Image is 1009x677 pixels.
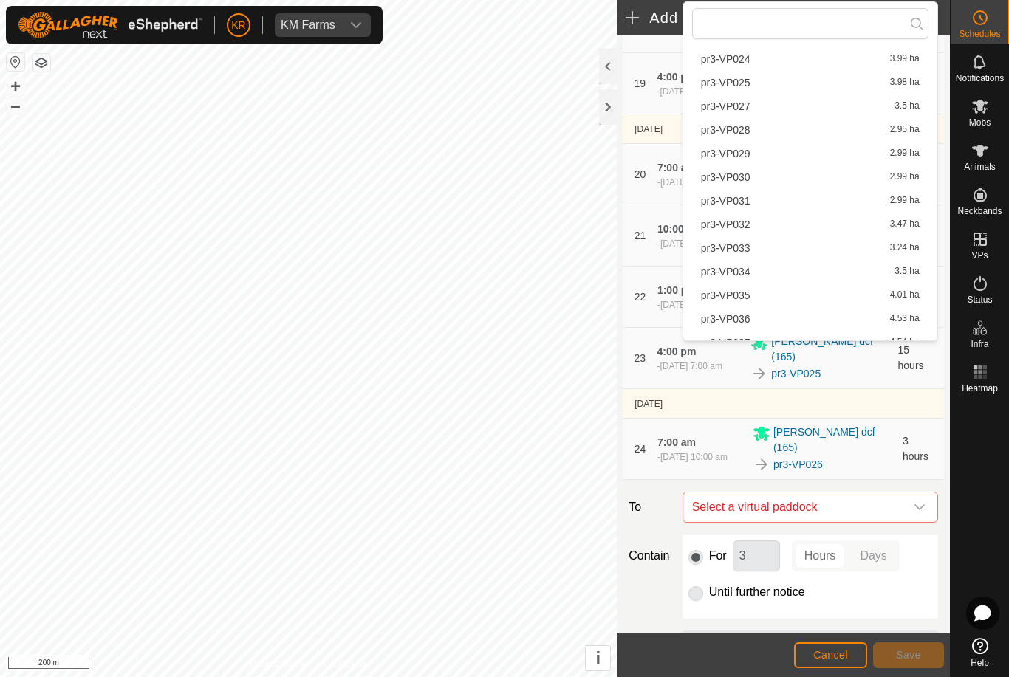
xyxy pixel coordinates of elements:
[657,176,728,189] div: -
[701,243,750,253] span: pr3-VP033
[692,48,928,70] li: pr3-VP024
[7,78,24,95] button: +
[692,261,928,283] li: pr3-VP034
[964,162,996,171] span: Animals
[635,291,646,303] span: 22
[903,435,928,462] span: 3 hours
[701,267,750,277] span: pr3-VP034
[957,207,1002,216] span: Neckbands
[692,72,928,94] li: pr3-VP025
[895,267,919,277] span: 3.5 ha
[794,642,867,668] button: Cancel
[898,344,924,371] span: 15 hours
[595,648,601,668] span: i
[701,337,750,348] span: pr3-VP037
[692,95,928,117] li: pr3-VP027
[660,361,722,371] span: [DATE] 7:00 am
[660,300,722,310] span: [DATE] 4:00 pm
[18,12,202,38] img: Gallagher Logo
[692,166,928,188] li: pr3-VP030
[626,9,875,27] h2: Add Move
[7,53,24,71] button: Reset Map
[635,352,646,364] span: 23
[890,125,920,135] span: 2.95 ha
[701,314,750,324] span: pr3-VP036
[635,230,646,241] span: 21
[657,223,702,235] span: 10:00 am
[657,436,696,448] span: 7:00 am
[890,54,920,64] span: 3.99 ha
[323,658,366,671] a: Contact Us
[657,450,728,464] div: -
[660,86,722,97] span: [DATE] 7:00 am
[657,284,697,296] span: 1:00 pm
[657,71,696,83] span: 4:00 pm
[773,457,823,472] a: pr3-VP026
[890,219,920,230] span: 3.47 ha
[701,101,750,111] span: pr3-VP027
[951,632,1009,673] a: Help
[657,85,722,98] div: -
[905,492,934,522] div: dropdown trigger
[692,237,928,259] li: pr3-VP033
[33,54,50,72] button: Map Layers
[692,308,928,330] li: pr3-VP036
[890,78,920,88] span: 3.98 ha
[959,30,1000,38] span: Schedules
[692,331,928,354] li: pr3-VP037
[635,124,663,134] span: [DATE]
[692,119,928,141] li: pr3-VP028
[635,399,663,409] span: [DATE]
[692,142,928,165] li: pr3-VP029
[962,384,998,393] span: Heatmap
[967,295,992,304] span: Status
[895,101,919,111] span: 3.5 ha
[701,196,750,206] span: pr3-VP031
[890,148,920,159] span: 2.99 ha
[890,243,920,253] span: 3.24 ha
[813,649,848,661] span: Cancel
[657,298,722,312] div: -
[701,148,750,159] span: pr3-VP029
[771,366,821,382] a: pr3-VP025
[657,162,696,173] span: 7:00 am
[890,172,920,182] span: 2.99 ha
[971,251,988,260] span: VPs
[701,125,750,135] span: pr3-VP028
[660,452,728,462] span: [DATE] 10:00 am
[623,547,676,565] label: Contain
[701,219,750,230] span: pr3-VP032
[660,177,728,188] span: [DATE] 10:00 am
[956,74,1004,83] span: Notifications
[660,238,722,249] span: [DATE] 1:00 pm
[692,190,928,212] li: pr3-VP031
[750,365,768,382] img: To
[7,97,24,114] button: –
[773,425,894,456] span: [PERSON_NAME] dcf (165)
[250,658,306,671] a: Privacy Policy
[873,642,944,668] button: Save
[709,586,805,598] label: Until further notice
[701,54,750,64] span: pr3-VP024
[692,284,928,306] li: pr3-VP035
[890,337,920,348] span: 4.54 ha
[657,237,722,250] div: -
[686,492,905,522] span: Select a virtual paddock
[692,213,928,236] li: pr3-VP032
[586,646,610,670] button: i
[341,13,371,37] div: dropdown trigger
[635,78,646,89] span: 19
[890,196,920,206] span: 2.99 ha
[701,172,750,182] span: pr3-VP030
[275,13,341,37] span: KM Farms
[890,290,920,300] span: 4.01 ha
[971,659,989,667] span: Help
[971,340,988,348] span: Infra
[635,168,646,180] span: 20
[771,334,889,365] span: [PERSON_NAME] dcf (165)
[753,456,770,473] img: To
[657,360,722,373] div: -
[701,290,750,300] span: pr3-VP035
[969,118,991,127] span: Mobs
[281,19,335,31] div: KM Farms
